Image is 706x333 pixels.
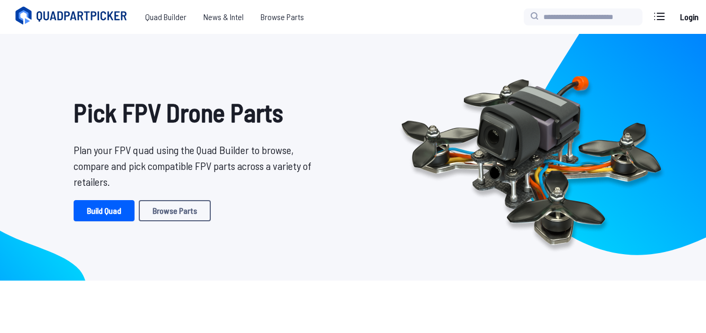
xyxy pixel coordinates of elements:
a: Browse Parts [252,6,312,28]
a: News & Intel [195,6,252,28]
h1: Pick FPV Drone Parts [74,93,319,131]
a: Login [676,6,702,28]
a: Build Quad [74,200,135,221]
img: Quadcopter [379,51,684,263]
a: Quad Builder [137,6,195,28]
p: Plan your FPV quad using the Quad Builder to browse, compare and pick compatible FPV parts across... [74,142,319,190]
a: Browse Parts [139,200,211,221]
